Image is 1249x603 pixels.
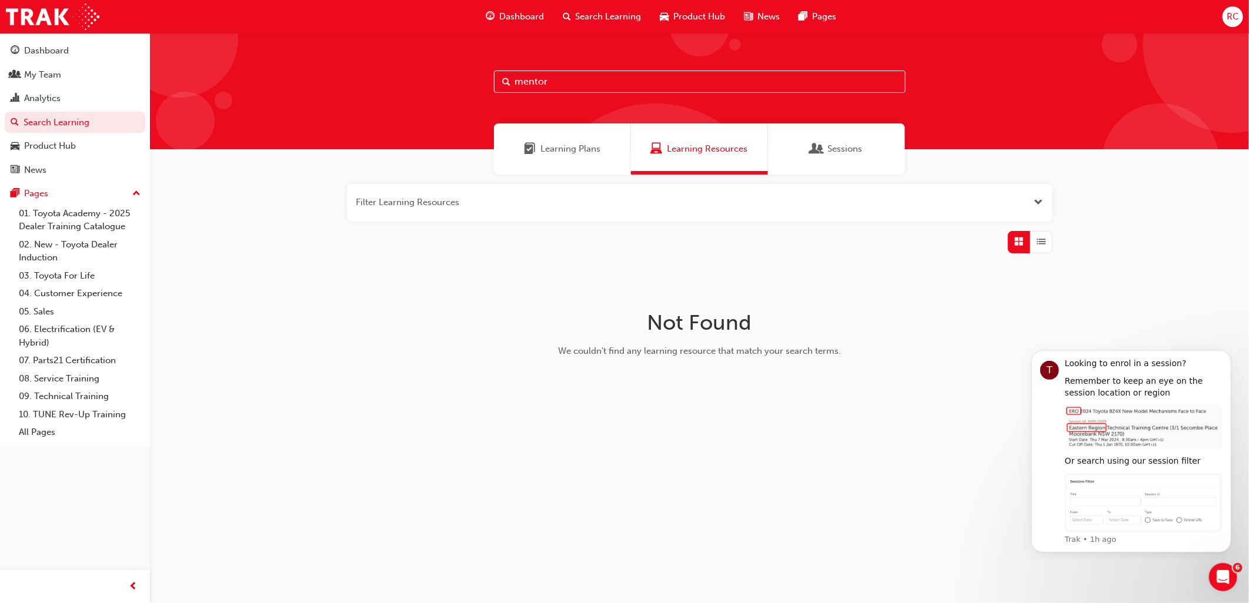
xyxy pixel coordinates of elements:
span: guage-icon [486,9,495,24]
a: Search Learning [5,112,145,133]
a: search-iconSearch Learning [553,5,651,29]
a: pages-iconPages [790,5,846,29]
div: News [24,163,46,177]
span: 6 [1233,563,1243,572]
span: RC [1227,10,1239,24]
span: News [758,10,780,24]
a: 09. Technical Training [14,387,145,406]
a: All Pages [14,423,145,441]
span: Product Hub [674,10,726,24]
a: 02. New - Toyota Dealer Induction [14,236,145,267]
h1: Not Found [513,310,886,336]
span: news-icon [744,9,753,24]
button: Pages [5,183,145,205]
div: My Team [24,68,61,82]
a: 08. Service Training [14,370,145,388]
span: pages-icon [799,9,808,24]
div: Dashboard [24,44,69,58]
span: news-icon [11,165,19,176]
span: Learning Plans [524,142,536,156]
a: 10. TUNE Rev-Up Training [14,406,145,424]
a: 06. Electrification (EV & Hybrid) [14,320,145,351]
a: My Team [5,64,145,86]
span: Grid [1014,235,1023,249]
span: Sessions [827,142,862,156]
span: car-icon [11,141,19,152]
div: Analytics [24,92,61,105]
a: Analytics [5,88,145,109]
a: guage-iconDashboard [476,5,553,29]
img: Trak [6,4,99,30]
span: List [1037,235,1046,249]
a: car-iconProduct Hub [651,5,735,29]
iframe: Intercom notifications message [1014,340,1249,560]
span: guage-icon [11,46,19,56]
span: chart-icon [11,93,19,104]
a: news-iconNews [735,5,790,29]
input: Search... [494,71,906,93]
a: Product Hub [5,135,145,157]
button: Open the filter [1034,196,1043,209]
span: Learning Resources [667,142,748,156]
span: Learning Plans [540,142,600,156]
a: 07. Parts21 Certification [14,351,145,370]
button: DashboardMy TeamAnalyticsSearch LearningProduct HubNews [5,38,145,183]
iframe: Intercom live chat [1209,563,1237,591]
button: RC [1223,6,1243,27]
span: Search [503,75,511,89]
span: search-icon [563,9,571,24]
span: car-icon [660,9,669,24]
a: News [5,159,145,181]
span: people-icon [11,70,19,81]
a: Learning PlansLearning Plans [494,123,631,175]
span: Learning Resources [651,142,663,156]
a: 04. Customer Experience [14,284,145,303]
span: search-icon [11,118,19,128]
a: Dashboard [5,40,145,62]
a: 01. Toyota Academy - 2025 Dealer Training Catalogue [14,205,145,236]
span: prev-icon [129,579,138,594]
span: Pages [813,10,837,24]
div: Product Hub [24,139,76,153]
a: SessionsSessions [768,123,905,175]
div: Pages [24,187,48,200]
div: We couldn't find any learning resource that match your search terms. [513,344,886,358]
span: Sessions [811,142,823,156]
a: 03. Toyota For Life [14,267,145,285]
a: 05. Sales [14,303,145,321]
span: pages-icon [11,189,19,199]
a: Learning ResourcesLearning Resources [631,123,768,175]
span: up-icon [132,186,141,202]
span: Dashboard [499,10,544,24]
span: Search Learning [576,10,642,24]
